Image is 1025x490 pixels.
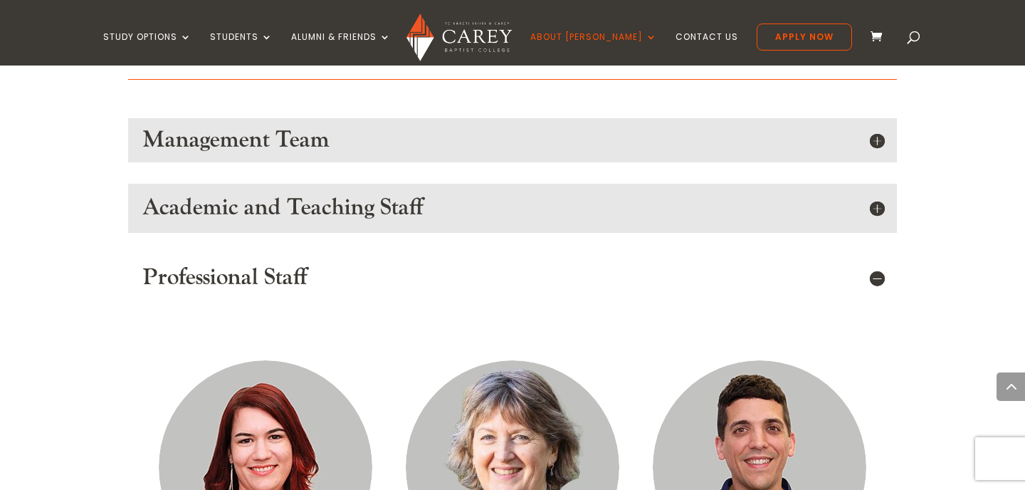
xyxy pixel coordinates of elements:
[291,32,391,66] a: Alumni & Friends
[142,264,883,291] h5: Professional Staff
[406,14,511,61] img: Carey Baptist College
[142,194,883,221] h5: Academic and Teaching Staff
[103,32,191,66] a: Study Options
[210,32,273,66] a: Students
[676,32,738,66] a: Contact Us
[530,32,657,66] a: About [PERSON_NAME]
[757,24,852,51] a: Apply Now
[142,127,883,154] h5: Management Team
